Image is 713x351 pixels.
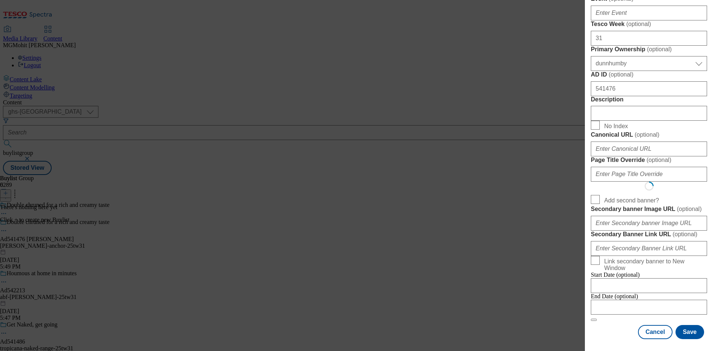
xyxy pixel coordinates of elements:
span: ( optional ) [677,206,702,212]
input: Enter Event [591,6,707,20]
input: Enter Tesco Week [591,31,707,46]
label: Canonical URL [591,131,707,139]
input: Enter Date [591,278,707,293]
label: Tesco Week [591,20,707,28]
input: Enter Description [591,106,707,121]
span: Add second banner? [604,197,659,204]
label: Secondary Banner Link URL [591,231,707,238]
span: No Index [604,123,628,130]
span: ( optional ) [626,21,651,27]
input: Enter Page Title Override [591,167,707,182]
span: Link secondary banner to New Window [604,258,704,272]
label: Secondary banner Image URL [591,205,707,213]
label: AD ID [591,71,707,78]
label: Description [591,96,707,103]
label: Page Title Override [591,156,707,164]
input: Enter Secondary banner Image URL [591,216,707,231]
span: ( optional ) [635,131,660,138]
button: Save [675,325,704,339]
input: Enter Secondary Banner Link URL [591,241,707,256]
button: Cancel [638,325,672,339]
input: Enter AD ID [591,81,707,96]
span: End Date (optional) [591,293,638,299]
span: ( optional ) [609,71,634,78]
input: Enter Canonical URL [591,142,707,156]
span: ( optional ) [673,231,697,237]
span: ( optional ) [647,157,671,163]
input: Enter Date [591,300,707,315]
span: Start Date (optional) [591,272,640,278]
span: ( optional ) [647,46,672,52]
label: Primary Ownership [591,46,707,53]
